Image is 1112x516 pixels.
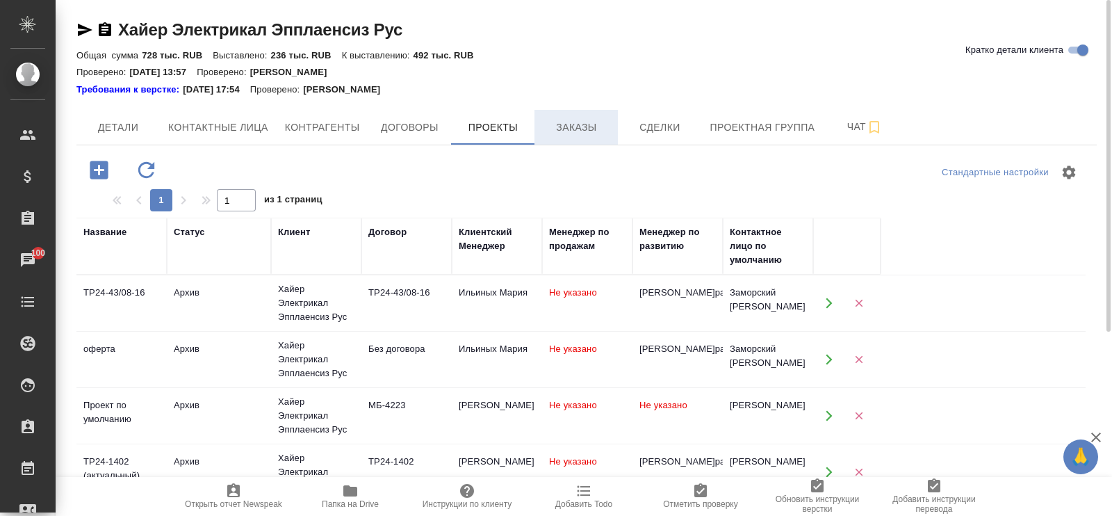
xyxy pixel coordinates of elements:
div: Договор [368,225,407,239]
button: Открыть [815,289,843,318]
div: Заморский [PERSON_NAME] [730,286,806,314]
p: 492 тыс. RUB [414,50,484,61]
div: [PERSON_NAME] [730,455,806,469]
span: Детали [85,119,152,136]
div: ТР24-43/08-16 [83,286,160,300]
p: К выставлению: [342,50,414,61]
button: Открыть [815,458,843,487]
button: Скопировать ссылку [97,22,113,38]
button: Удалить [844,458,873,487]
div: Хайер Электрикал Эпплаенсиз Рус [278,282,354,324]
div: Заморский [PERSON_NAME] [730,342,806,370]
button: Скопировать ссылку для ЯМессенджера [76,22,93,38]
button: 🙏 [1063,440,1098,474]
div: Менеджер по продажам [549,225,625,253]
p: Проверено: [76,67,130,77]
div: Архив [174,398,264,412]
span: Не указано [549,400,597,410]
p: Проверено: [197,67,250,77]
div: Архив [174,286,264,300]
div: Клиент [278,225,310,239]
div: [PERSON_NAME]pavlova [639,286,716,300]
p: 728 тыс. RUB [142,50,213,61]
p: 236 тыс. RUB [271,50,342,61]
div: ТР24-1402 [368,455,445,469]
button: Открыть [815,402,843,430]
span: Папка на Drive [322,499,379,509]
div: оферта [83,342,160,356]
span: Чат [831,118,898,136]
div: [PERSON_NAME] [459,455,535,469]
div: ТР24-43/08-16 [368,286,445,300]
p: [DATE] 17:54 [183,83,250,97]
div: [PERSON_NAME]pavlova [639,455,716,469]
span: Сделки [626,119,693,136]
div: [PERSON_NAME] [730,398,806,412]
div: [PERSON_NAME] [459,398,535,412]
span: Добавить инструкции перевода [884,494,984,514]
div: ТР24-1402 (актуальный) [83,455,160,483]
span: Проекты [459,119,526,136]
span: Добавить Todo [555,499,612,509]
span: Не указано [549,344,597,354]
a: 100 [3,243,52,277]
span: Проектная группа [710,119,815,136]
a: Хайер Электрикал Эпплаенсиз Рус [118,20,402,39]
span: Открыть отчет Newspeak [185,499,282,509]
button: Открыть отчет Newspeak [175,477,292,516]
div: Хайер Электрикал Эпплаенсиз Рус [278,451,354,493]
span: Обновить инструкции верстки [767,494,867,514]
span: Инструкции по клиенту [423,499,512,509]
div: Ильиных Мария [459,286,535,300]
div: Название [83,225,126,239]
p: [DATE] 13:57 [130,67,197,77]
p: Проверено: [250,83,304,97]
button: Удалить [844,402,873,430]
span: Не указано [549,287,597,298]
span: Контрагенты [285,119,360,136]
div: Архив [174,342,264,356]
div: Клиентский Менеджер [459,225,535,253]
div: [PERSON_NAME]pavlova [639,342,716,356]
div: Без договора [368,342,445,356]
div: Статус [174,225,205,239]
button: Отметить проверку [642,477,759,516]
button: Добавить инструкции перевода [876,477,992,516]
div: Менеджер по развитию [639,225,716,253]
div: Проект по умолчанию [83,398,160,426]
button: Инструкции по клиенту [409,477,525,516]
span: Договоры [376,119,443,136]
div: Архив [174,455,264,469]
span: 100 [23,246,54,260]
div: Ильиных Мария [459,342,535,356]
p: Общая сумма [76,50,142,61]
div: Контактное лицо по умолчанию [730,225,806,267]
button: Удалить [844,346,873,374]
span: Отметить проверку [663,499,737,509]
span: Настроить таблицу [1052,156,1086,189]
div: split button [938,162,1052,184]
p: Выставлено: [213,50,270,61]
div: Нажми, чтобы открыть папку с инструкцией [76,83,183,97]
button: Папка на Drive [292,477,409,516]
span: Кратко детали клиента [965,43,1063,57]
button: Обновить инструкции верстки [759,477,876,516]
button: Открыть [815,346,843,374]
div: Хайер Электрикал Эпплаенсиз Рус [278,395,354,437]
span: Контактные лица [168,119,268,136]
button: Добавить проект [80,156,118,184]
span: Не указано [639,400,687,410]
span: 🙏 [1069,442,1093,471]
svg: Подписаться [866,119,883,136]
a: Требования к верстке: [76,83,183,97]
button: Добавить Todo [525,477,642,516]
div: МБ-4223 [368,398,445,412]
p: [PERSON_NAME] [250,67,338,77]
span: из 1 страниц [264,191,322,211]
button: Удалить [844,289,873,318]
span: Заказы [543,119,610,136]
p: [PERSON_NAME] [303,83,391,97]
div: Хайер Электрикал Эпплаенсиз Рус [278,339,354,380]
span: Не указано [549,456,597,467]
button: Обновить данные [127,156,165,184]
